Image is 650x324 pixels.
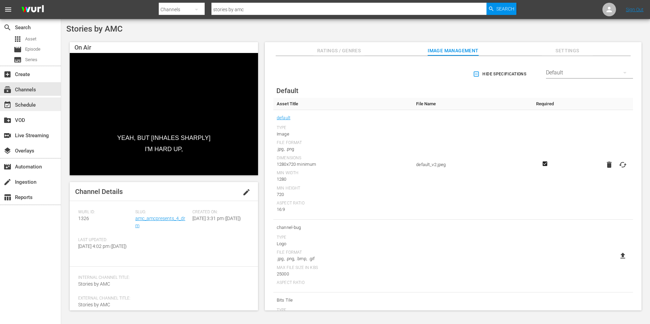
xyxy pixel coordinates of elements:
span: Search [3,23,12,32]
div: 25000 [277,271,409,277]
a: amc_amcpresents_4_drm [135,216,185,228]
div: Default [546,63,633,82]
img: ans4CAIJ8jUAAAAAAAAAAAAAAAAAAAAAAAAgQb4GAAAAAAAAAAAAAAAAAAAAAAAAJMjXAAAAAAAAAAAAAAAAAAAAAAAAgAT5G... [16,2,49,18]
span: Internal Channel Title: [78,275,246,281]
span: [DATE] 3:31 pm ([DATE]) [192,216,241,221]
div: .jpg, .png, .bmp, .gif [277,255,409,262]
svg: Required [541,161,549,167]
th: Asset Title [273,98,413,110]
span: Hide Specifications [474,71,526,78]
div: .jpg, .png [277,146,409,152]
span: Channel Details [75,187,123,196]
div: Video Player [70,53,258,175]
div: Type [277,308,409,313]
span: Stories by AMC [66,24,123,34]
span: Ratings / Genres [313,47,364,55]
button: Hide Specifications [472,65,529,84]
div: Type [277,125,409,131]
div: Min Width [277,170,409,176]
div: 16:9 [277,206,409,213]
span: Series [25,56,37,63]
div: Dimensions [277,156,409,161]
span: edit [242,188,251,196]
span: Automation [3,163,12,171]
span: Created On: [192,210,246,215]
div: Min Height [277,186,409,191]
div: Type [277,235,409,240]
div: Logo [277,240,409,247]
span: Reports [3,193,12,201]
span: Image Management [428,47,479,55]
div: 1280x720 minimum [277,161,409,168]
span: Default [276,87,298,95]
span: Series [14,56,22,64]
span: Create [3,70,12,78]
div: Max File Size In Kbs [277,265,409,271]
span: Schedule [3,101,12,109]
span: Stories by AMC [78,302,110,307]
a: Sign Out [626,7,644,12]
span: [DATE] 4:02 pm ([DATE]) [78,244,127,249]
td: default_v2.jpeg [413,110,530,220]
span: Episode [25,46,40,53]
div: 1280 [277,176,409,183]
span: channel-bug [277,223,409,232]
span: Bits Tile [277,296,409,305]
div: File Format [277,250,409,255]
span: Search [496,3,514,15]
span: 1326 [78,216,89,221]
div: Aspect Ratio [277,201,409,206]
span: VOD [3,116,12,124]
span: Channels [3,86,12,94]
span: Last Updated: [78,237,132,243]
span: External Channel Title: [78,296,246,301]
th: Required [530,98,560,110]
button: edit [238,184,255,200]
div: File Format [277,140,409,146]
span: Episode [14,46,22,54]
span: Live Streaming [3,131,12,140]
span: Overlays [3,147,12,155]
span: Ingestion [3,178,12,186]
span: Asset [14,35,22,43]
div: Aspect Ratio [277,280,409,286]
span: Asset [25,36,36,42]
span: Slug: [135,210,189,215]
th: File Name [413,98,530,110]
span: menu [4,5,12,14]
span: Wurl ID: [78,210,132,215]
span: Stories by AMC [78,281,110,287]
div: 720 [277,191,409,198]
span: On Air [74,44,91,51]
div: Image [277,131,409,138]
a: default [277,113,290,122]
span: Settings [542,47,593,55]
button: Search [486,3,516,15]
